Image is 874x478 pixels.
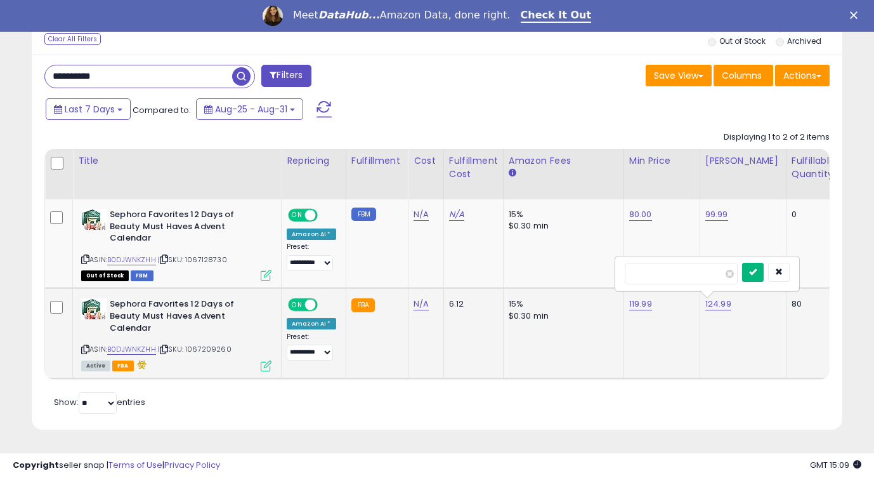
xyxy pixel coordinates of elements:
[215,103,287,116] span: Aug-25 - Aug-31
[714,65,773,86] button: Columns
[263,6,283,26] img: Profile image for Georgie
[289,300,305,310] span: ON
[351,208,376,221] small: FBM
[293,9,511,22] div: Meet Amazon Data, done right.
[164,459,220,471] a: Privacy Policy
[158,255,227,265] span: | SKU: 1067128730
[81,270,129,281] span: All listings that are currently out of stock and unavailable for purchase on Amazon
[449,298,493,310] div: 6.12
[705,208,728,221] a: 99.99
[724,131,830,143] div: Displaying 1 to 2 of 2 items
[449,208,464,221] a: N/A
[107,255,156,265] a: B0DJWNKZHH
[509,298,614,310] div: 15%
[775,65,830,86] button: Actions
[108,459,162,471] a: Terms of Use
[521,9,592,23] a: Check It Out
[81,361,110,371] span: All listings currently available for purchase on Amazon
[792,154,835,181] div: Fulfillable Quantity
[509,168,516,179] small: Amazon Fees.
[351,298,375,312] small: FBA
[722,69,762,82] span: Columns
[287,318,336,329] div: Amazon AI *
[131,270,153,281] span: FBM
[318,9,380,21] i: DataHub...
[351,154,403,168] div: Fulfillment
[133,104,191,116] span: Compared to:
[81,298,107,320] img: 61lZf6YDhEL._SL40_.jpg
[787,36,821,46] label: Archived
[196,98,303,120] button: Aug-25 - Aug-31
[65,103,115,116] span: Last 7 Days
[81,209,107,230] img: 61lZf6YDhEL._SL40_.jpg
[629,154,695,168] div: Min Price
[287,229,336,240] div: Amazon AI *
[81,298,271,369] div: ASIN:
[414,154,438,168] div: Cost
[509,220,614,232] div: $0.30 min
[316,300,336,310] span: OFF
[44,33,101,45] div: Clear All Filters
[13,460,220,472] div: seller snap | |
[110,298,264,337] b: Sephora Favorites 12 Days of Beauty Must Haves Advent Calendar
[289,210,305,221] span: ON
[287,242,336,271] div: Preset:
[705,154,781,168] div: [PERSON_NAME]
[449,154,498,181] div: Fulfillment Cost
[261,65,311,87] button: Filters
[158,344,232,354] span: | SKU: 1067209260
[134,360,147,369] i: hazardous material
[414,298,429,310] a: N/A
[509,209,614,220] div: 15%
[792,209,831,220] div: 0
[107,344,156,355] a: B0DJWNKZHH
[81,209,271,279] div: ASIN:
[112,361,134,371] span: FBA
[509,154,618,168] div: Amazon Fees
[705,298,731,310] a: 124.99
[629,298,652,310] a: 119.99
[287,333,336,361] div: Preset:
[54,396,145,408] span: Show: entries
[810,459,861,471] span: 2025-09-10 15:09 GMT
[629,208,652,221] a: 80.00
[850,11,863,19] div: Close
[13,459,59,471] strong: Copyright
[646,65,712,86] button: Save View
[46,98,131,120] button: Last 7 Days
[78,154,276,168] div: Title
[509,310,614,322] div: $0.30 min
[287,154,341,168] div: Repricing
[719,36,766,46] label: Out of Stock
[414,208,429,221] a: N/A
[110,209,264,248] b: Sephora Favorites 12 Days of Beauty Must Haves Advent Calendar
[792,298,831,310] div: 80
[316,210,336,221] span: OFF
